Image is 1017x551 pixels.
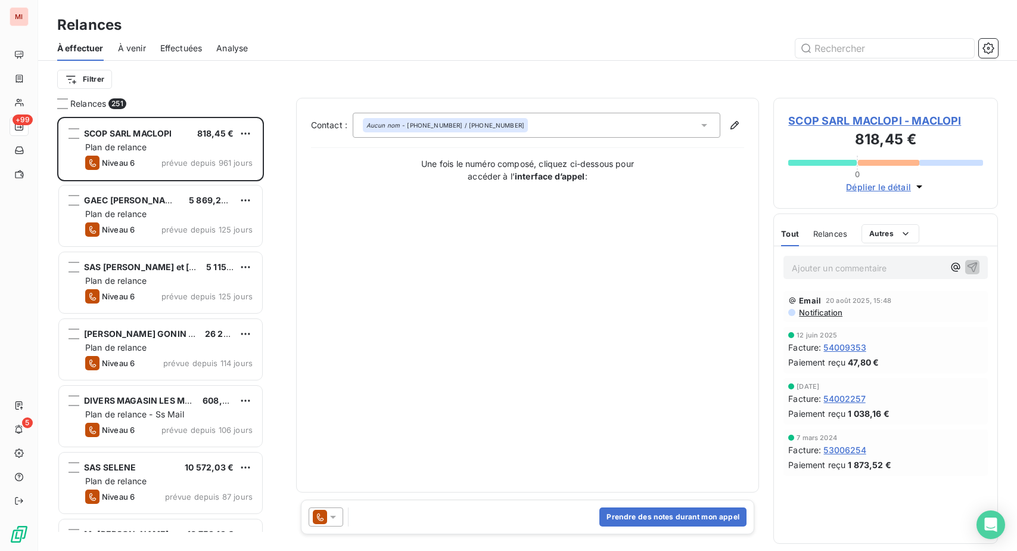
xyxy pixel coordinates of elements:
a: +99 [10,117,28,136]
span: GAEC [PERSON_NAME] [84,195,182,205]
span: SAS SELENE [84,462,136,472]
span: prévue depuis 114 jours [163,358,253,368]
span: 54002257 [823,392,865,405]
span: Plan de relance [85,209,147,219]
span: Plan de relance [85,342,147,352]
span: SCOP SARL MACLOPI - MACLOPI [788,113,983,129]
span: DIVERS MAGASIN LES MARCHES [84,395,219,405]
input: Rechercher [795,39,974,58]
span: SAS [PERSON_NAME] et [PERSON_NAME] [84,262,257,272]
em: Aucun nom [366,121,400,129]
span: 47,80 € [848,356,879,369]
button: Autres [862,224,919,243]
h3: Relances [57,14,122,36]
span: Niveau 6 [102,358,135,368]
span: prévue depuis 125 jours [161,225,253,234]
span: [PERSON_NAME] GONIN ([GEOGRAPHIC_DATA]) [84,329,283,339]
span: Paiement reçu [788,407,845,420]
span: Email [799,296,821,305]
span: Effectuées [160,42,203,54]
span: 20 août 2025, 15:48 [826,297,891,304]
span: Niveau 6 [102,492,135,502]
span: 818,45 € [197,128,234,138]
h3: 818,45 € [788,129,983,153]
button: Déplier le détail [842,180,929,194]
span: 12 juin 2025 [797,332,837,339]
span: Tout [781,229,799,239]
strong: interface d’appel [515,171,585,181]
span: 5 [22,417,33,428]
button: Prendre des notes durant mon appel [599,507,747,527]
span: prévue depuis 87 jours [165,492,253,502]
span: 5 115,08 € [206,262,248,272]
span: 10 572,03 € [185,462,234,472]
div: grid [57,117,264,532]
span: SCOP SARL MACLOPI [84,128,172,138]
span: Niveau 6 [102,225,135,234]
span: 1 038,16 € [848,407,890,420]
button: Filtrer [57,70,112,89]
span: Facture : [788,341,821,354]
span: Paiement reçu [788,459,845,471]
span: Facture : [788,444,821,456]
span: prévue depuis 106 jours [161,425,253,435]
span: 10 759,19 € [187,529,234,539]
p: Une fois le numéro composé, cliquez ci-dessous pour accéder à l’ : [409,157,647,182]
span: Relances [70,98,106,110]
span: Plan de relance - Ss Mail [85,409,184,419]
img: Logo LeanPay [10,525,29,544]
span: Mr [PERSON_NAME] [84,529,169,539]
span: 0 [855,169,860,179]
span: Facture : [788,392,821,405]
span: Relances [813,229,847,239]
span: Niveau 6 [102,292,135,301]
span: 54009353 [823,341,866,354]
span: prévue depuis 125 jours [161,292,253,301]
span: Niveau 6 [102,425,135,435]
span: À venir [118,42,146,54]
span: À effectuer [57,42,104,54]
span: 608,05 € [203,395,241,405]
span: Notification [798,308,842,317]
label: Contact : [311,119,353,131]
span: 7 mars 2024 [797,434,837,441]
span: Paiement reçu [788,356,845,369]
span: 53006254 [823,444,866,456]
span: +99 [13,114,33,125]
span: Plan de relance [85,275,147,286]
div: MI [10,7,29,26]
span: Analyse [216,42,248,54]
span: Niveau 6 [102,158,135,168]
span: Déplier le détail [846,181,911,193]
span: Plan de relance [85,476,147,486]
span: Plan de relance [85,142,147,152]
span: 26 255,42 € [205,329,256,339]
div: Open Intercom Messenger [976,510,1005,539]
span: prévue depuis 961 jours [161,158,253,168]
div: - [PHONE_NUMBER] / [PHONE_NUMBER] [366,121,524,129]
span: 5 869,20 € [189,195,235,205]
span: 251 [108,98,126,109]
span: [DATE] [797,383,819,390]
span: 1 873,52 € [848,459,891,471]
